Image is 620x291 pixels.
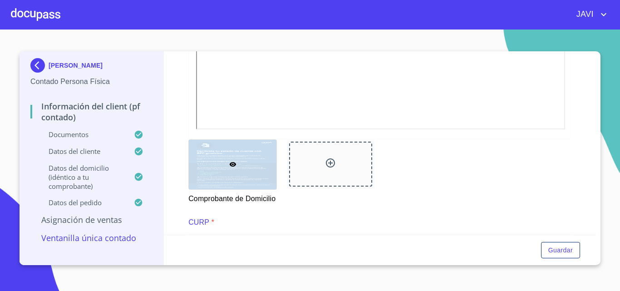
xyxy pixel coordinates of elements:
[49,62,103,69] p: [PERSON_NAME]
[30,58,153,76] div: [PERSON_NAME]
[188,217,209,228] p: CURP
[570,7,609,22] button: account of current user
[30,58,49,73] img: Docupass spot blue
[541,242,580,259] button: Guardar
[188,190,276,204] p: Comprobante de Domicilio
[30,147,134,156] p: Datos del cliente
[30,198,134,207] p: Datos del pedido
[30,130,134,139] p: Documentos
[30,76,153,87] p: Contado Persona Física
[548,245,573,256] span: Guardar
[570,7,598,22] span: JAVI
[30,101,153,123] p: Información del Client (PF contado)
[30,232,153,243] p: Ventanilla única contado
[30,214,153,225] p: Asignación de Ventas
[30,163,134,191] p: Datos del domicilio (idéntico a tu comprobante)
